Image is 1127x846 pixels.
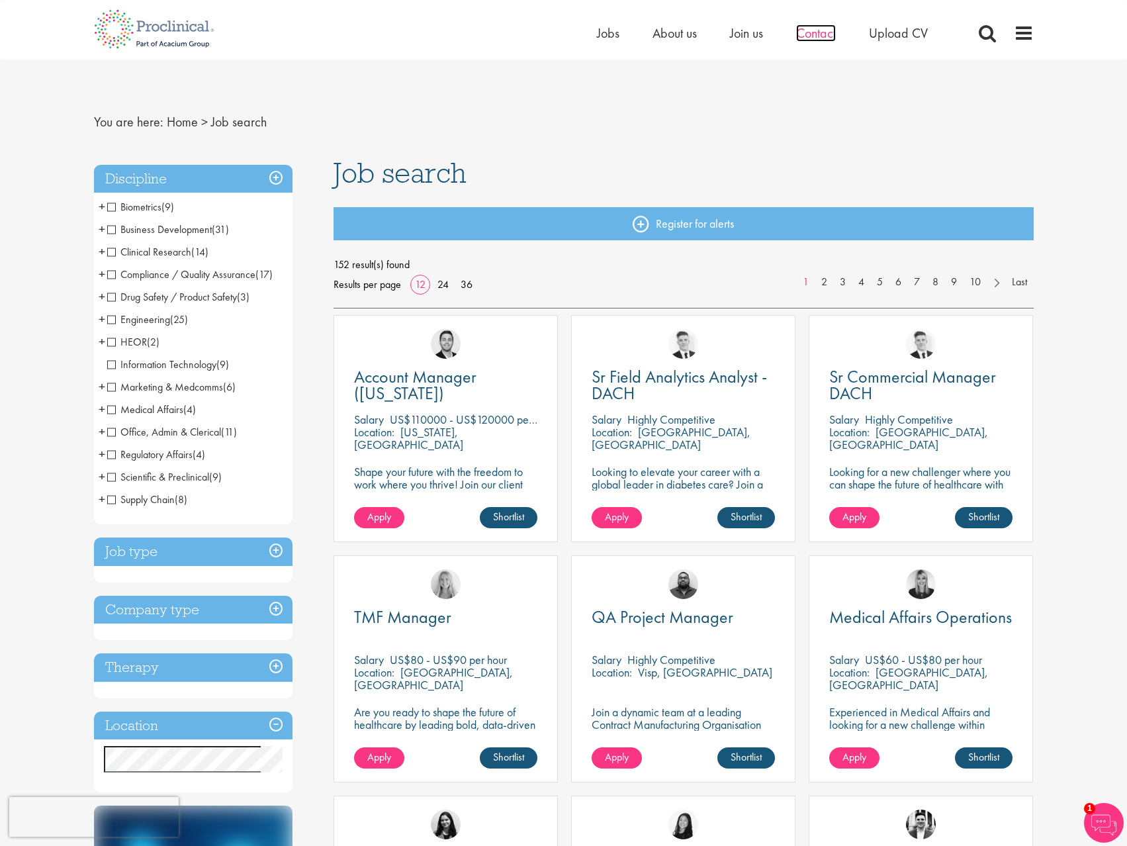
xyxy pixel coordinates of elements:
[796,24,836,42] span: Contact
[107,447,193,461] span: Regulatory Affairs
[906,810,936,839] img: Edward Little
[107,357,216,371] span: Information Technology
[889,275,908,290] a: 6
[390,412,564,427] p: US$110000 - US$120000 per annum
[9,797,179,837] iframe: reCAPTCHA
[592,652,621,667] span: Salary
[627,652,715,667] p: Highly Competitive
[354,652,384,667] span: Salary
[334,255,1034,275] span: 152 result(s) found
[221,425,237,439] span: (11)
[354,412,384,427] span: Salary
[99,287,105,306] span: +
[717,747,775,769] a: Shortlist
[869,24,928,42] a: Upload CV
[829,665,870,680] span: Location:
[668,810,698,839] img: Numhom Sudsok
[907,275,926,290] a: 7
[99,467,105,487] span: +
[668,329,698,359] a: Nicolas Daniel
[829,609,1013,626] a: Medical Affairs Operations
[592,609,775,626] a: QA Project Manager
[99,422,105,442] span: +
[627,412,715,427] p: Highly Competitive
[815,275,834,290] a: 2
[730,24,763,42] a: Join us
[354,706,537,756] p: Are you ready to shape the future of healthcare by leading bold, data-driven TMF strategies in a ...
[431,329,461,359] img: Parker Jensen
[592,424,632,440] span: Location:
[334,207,1034,240] a: Register for alerts
[201,113,208,130] span: >
[906,569,936,599] img: Janelle Jones
[107,200,161,214] span: Biometrics
[99,332,105,352] span: +
[842,750,866,764] span: Apply
[456,277,477,291] a: 36
[99,399,105,419] span: +
[592,465,775,528] p: Looking to elevate your career with a global leader in diabetes care? Join a pioneering medical d...
[107,222,212,236] span: Business Development
[367,510,391,524] span: Apply
[212,222,229,236] span: (31)
[796,275,815,290] a: 1
[829,412,859,427] span: Salary
[107,312,188,326] span: Engineering
[592,412,621,427] span: Salary
[167,113,198,130] a: breadcrumb link
[829,652,859,667] span: Salary
[906,329,936,359] img: Nicolas Daniel
[170,312,188,326] span: (25)
[852,275,871,290] a: 4
[107,425,221,439] span: Office, Admin & Clerical
[1084,803,1095,814] span: 1
[107,447,205,461] span: Regulatory Affairs
[354,369,537,402] a: Account Manager ([US_STATE])
[107,222,229,236] span: Business Development
[161,200,174,214] span: (9)
[94,653,293,682] div: Therapy
[107,493,175,506] span: Supply Chain
[354,424,394,440] span: Location:
[216,357,229,371] span: (9)
[107,335,159,349] span: HEOR
[480,507,537,528] a: Shortlist
[175,493,187,506] span: (8)
[94,165,293,193] h3: Discipline
[865,412,953,427] p: Highly Competitive
[605,750,629,764] span: Apply
[107,425,237,439] span: Office, Admin & Clerical
[829,365,996,404] span: Sr Commercial Manager DACH
[829,424,870,440] span: Location:
[107,493,187,506] span: Supply Chain
[829,369,1013,402] a: Sr Commercial Manager DACH
[193,447,205,461] span: (4)
[107,290,237,304] span: Drug Safety / Product Safety
[431,810,461,839] img: Indre Stankeviciute
[431,569,461,599] img: Shannon Briggs
[354,424,463,452] p: [US_STATE], [GEOGRAPHIC_DATA]
[870,275,889,290] a: 5
[829,747,879,769] a: Apply
[147,335,159,349] span: (2)
[944,275,964,290] a: 9
[354,365,476,404] span: Account Manager ([US_STATE])
[480,747,537,769] a: Shortlist
[99,309,105,329] span: +
[1084,803,1124,843] img: Chatbot
[183,402,196,416] span: (4)
[99,444,105,464] span: +
[433,277,453,291] a: 24
[107,357,229,371] span: Information Technology
[107,335,147,349] span: HEOR
[390,652,507,667] p: US$80 - US$90 per hour
[94,538,293,566] h3: Job type
[592,507,642,528] a: Apply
